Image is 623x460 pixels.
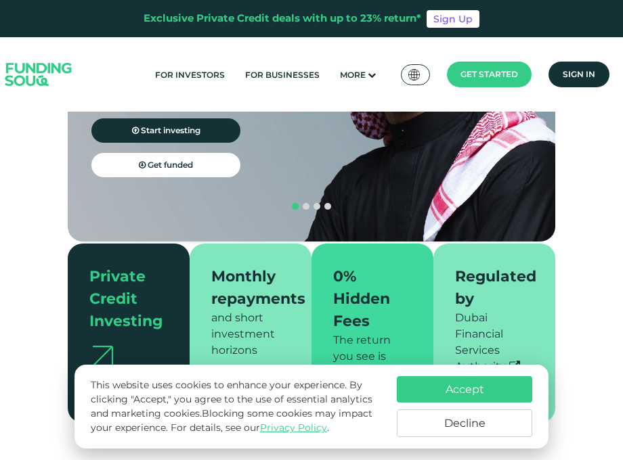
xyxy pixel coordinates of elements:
[455,310,534,375] div: Dubai Financial Services Authority
[91,378,383,435] p: This website uses cookies to enhance your experience. By clicking "Accept," you agree to the use ...
[290,201,301,212] button: navigation
[301,201,311,212] button: navigation
[549,62,609,87] a: Sign in
[333,265,404,332] div: 0% Hidden Fees
[91,118,240,143] a: Start investing
[427,10,479,28] a: Sign Up
[322,201,333,212] button: navigation
[152,64,228,86] a: For Investors
[455,265,525,310] div: Regulated by
[408,69,421,80] img: SA Flag
[333,332,412,381] div: The return you see is what you get
[89,265,160,332] div: Private Credit Investing
[91,153,240,177] a: Get funded
[563,69,595,79] span: Sign in
[211,310,290,359] div: and short investment horizons
[141,125,200,135] span: Start investing
[144,11,421,26] div: Exclusive Private Credit deals with up to 23% return*
[397,376,532,402] button: Accept
[171,421,329,434] span: For details, see our .
[211,265,282,310] div: Monthly repayments
[340,70,366,80] span: More
[260,421,327,434] a: Privacy Policy
[460,69,518,79] span: Get started
[242,64,323,86] a: For Businesses
[148,160,193,170] span: Get funded
[311,201,322,212] button: navigation
[397,409,532,437] button: Decline
[89,346,113,368] img: arrow
[91,407,372,434] span: Blocking some cookies may impact your experience.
